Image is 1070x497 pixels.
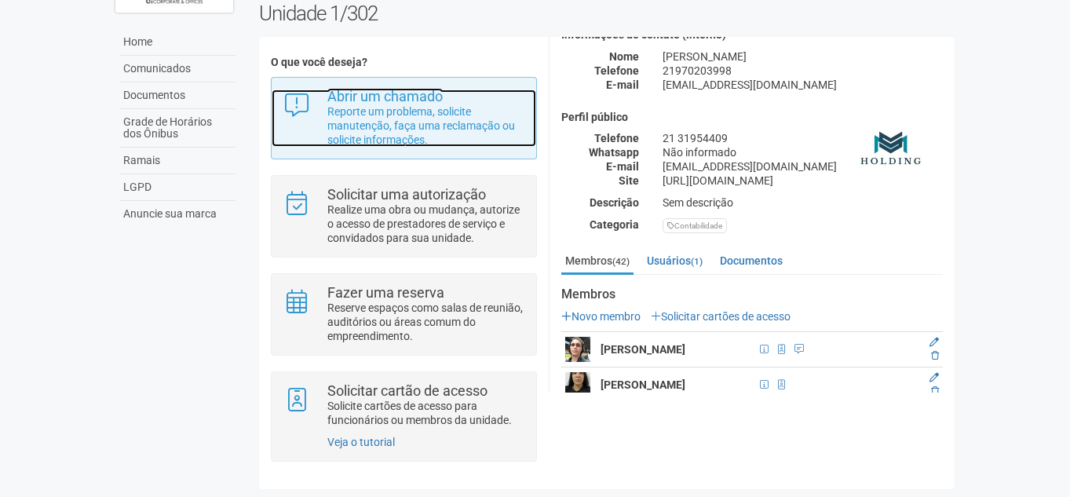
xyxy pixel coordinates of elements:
a: Solicitar uma autorização Realize uma obra ou mudança, autorize o acesso de prestadores de serviç... [283,188,524,245]
strong: [PERSON_NAME] [601,343,685,356]
p: Reserve espaços como salas de reunião, auditórios ou áreas comum do empreendimento. [327,301,524,343]
div: Sem descrição [651,196,955,210]
div: [EMAIL_ADDRESS][DOMAIN_NAME] [651,78,955,92]
a: Anuncie sua marca [119,201,236,227]
a: Documentos [119,82,236,109]
p: Reporte um problema, solicite manutenção, faça uma reclamação ou solicite informações. [327,104,524,147]
a: Solicitar cartões de acesso [651,310,791,323]
strong: E-mail [606,79,639,91]
strong: Nome [609,50,639,63]
strong: Telefone [594,64,639,77]
a: Comunicados [119,56,236,82]
a: Documentos [716,249,787,272]
strong: Categoria [590,218,639,231]
div: 21970203998 [651,64,955,78]
strong: Fazer uma reserva [327,284,444,301]
strong: Solicitar uma autorização [327,186,486,203]
strong: E-mail [606,160,639,173]
a: Novo membro [561,310,641,323]
a: Editar membro [929,337,939,348]
div: [URL][DOMAIN_NAME] [651,174,955,188]
strong: Site [619,174,639,187]
div: 21 31954409 [651,131,955,145]
a: Home [119,29,236,56]
a: Membros(42) [561,249,634,275]
img: user.png [565,372,590,397]
strong: Descrição [590,196,639,209]
strong: Telefone [594,132,639,144]
div: [PERSON_NAME] [651,49,955,64]
a: Fazer uma reserva Reserve espaços como salas de reunião, auditórios ou áreas comum do empreendime... [283,286,524,343]
strong: Solicitar cartão de acesso [327,382,488,399]
div: Não informado [651,145,955,159]
div: Contabilidade [663,218,727,233]
strong: Abrir um chamado [327,88,443,104]
a: Excluir membro [931,386,939,397]
a: Usuários(1) [643,249,707,272]
a: Abrir um chamado Reporte um problema, solicite manutenção, faça uma reclamação ou solicite inform... [283,90,524,147]
p: Realize uma obra ou mudança, autorize o acesso de prestadores de serviço e convidados para sua un... [327,203,524,245]
strong: Whatsapp [589,146,639,159]
h4: Perfil público [561,111,943,123]
div: [EMAIL_ADDRESS][DOMAIN_NAME] [651,159,955,174]
a: Excluir membro [931,350,939,361]
a: Solicitar cartão de acesso Solicite cartões de acesso para funcionários ou membros da unidade. [283,384,524,427]
small: (42) [612,256,630,267]
a: LGPD [119,174,236,201]
a: Grade de Horários dos Ônibus [119,109,236,148]
img: business.png [853,111,931,190]
a: Editar membro [929,372,939,383]
a: Veja o tutorial [327,436,395,448]
h4: O que você deseja? [271,57,537,68]
h2: Unidade 1/302 [259,2,955,25]
strong: [PERSON_NAME] [601,378,685,391]
p: Solicite cartões de acesso para funcionários ou membros da unidade. [327,399,524,427]
small: (1) [691,256,703,267]
img: user.png [565,337,590,362]
a: Ramais [119,148,236,174]
strong: Membros [561,287,943,301]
